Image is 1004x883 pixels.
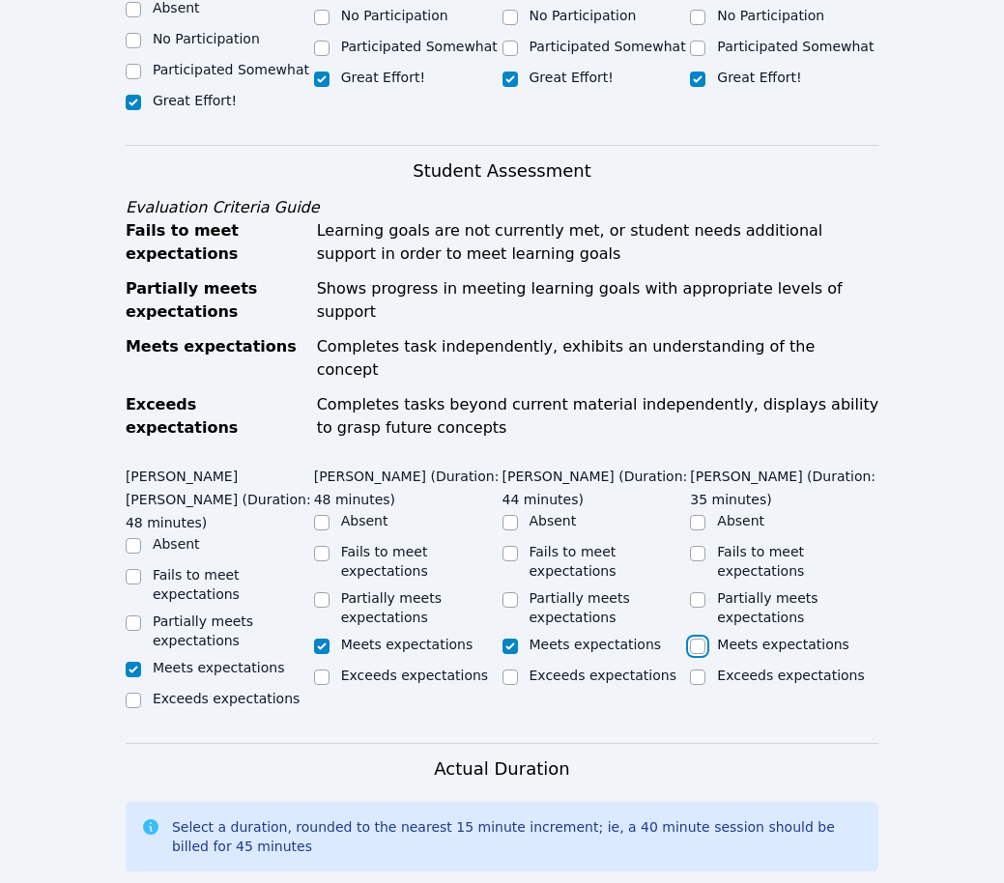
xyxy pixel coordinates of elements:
label: Absent [717,513,764,528]
legend: [PERSON_NAME] (Duration: 48 minutes) [314,459,502,511]
label: Great Effort! [341,70,425,85]
label: Meets expectations [153,660,285,675]
label: Great Effort! [717,70,801,85]
label: Participated Somewhat [341,39,498,54]
label: No Participation [153,31,260,46]
label: Exceeds expectations [341,668,488,683]
label: Fails to meet expectations [530,544,617,579]
h3: Student Assessment [126,157,878,185]
label: Participated Somewhat [717,39,874,54]
div: Learning goals are not currently met, or student needs additional support in order to meet learni... [317,219,878,266]
label: Exceeds expectations [530,668,676,683]
legend: [PERSON_NAME] (Duration: 44 minutes) [502,459,691,511]
label: Meets expectations [717,637,849,652]
label: Absent [341,513,388,528]
label: Fails to meet expectations [153,567,240,602]
label: Absent [530,513,577,528]
div: Exceeds expectations [126,393,305,440]
label: Exceeds expectations [153,691,300,706]
div: Meets expectations [126,335,305,382]
div: Evaluation Criteria Guide [126,196,878,219]
label: Meets expectations [530,637,662,652]
div: Shows progress in meeting learning goals with appropriate levels of support [317,277,878,324]
div: Fails to meet expectations [126,219,305,266]
h3: Actual Duration [434,755,569,783]
label: Participated Somewhat [530,39,686,54]
label: Partially meets expectations [717,590,818,625]
label: Partially meets expectations [530,590,630,625]
div: Completes task independently, exhibits an understanding of the concept [317,335,878,382]
label: Partially meets expectations [341,590,442,625]
label: Partially meets expectations [153,613,253,648]
label: Fails to meet expectations [341,544,428,579]
label: No Participation [717,8,824,23]
label: No Participation [530,8,637,23]
legend: [PERSON_NAME] (Duration: 35 minutes) [690,459,878,511]
legend: [PERSON_NAME] [PERSON_NAME] (Duration: 48 minutes) [126,459,314,534]
label: Absent [153,536,200,552]
label: Participated Somewhat [153,62,309,77]
div: Partially meets expectations [126,277,305,324]
label: Great Effort! [153,93,237,108]
label: Fails to meet expectations [717,544,804,579]
label: Exceeds expectations [717,668,864,683]
label: Great Effort! [530,70,614,85]
label: Meets expectations [341,637,473,652]
div: Completes tasks beyond current material independently, displays ability to grasp future concepts [317,393,878,440]
div: Select a duration, rounded to the nearest 15 minute increment; ie, a 40 minute session should be ... [172,817,863,856]
label: No Participation [341,8,448,23]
